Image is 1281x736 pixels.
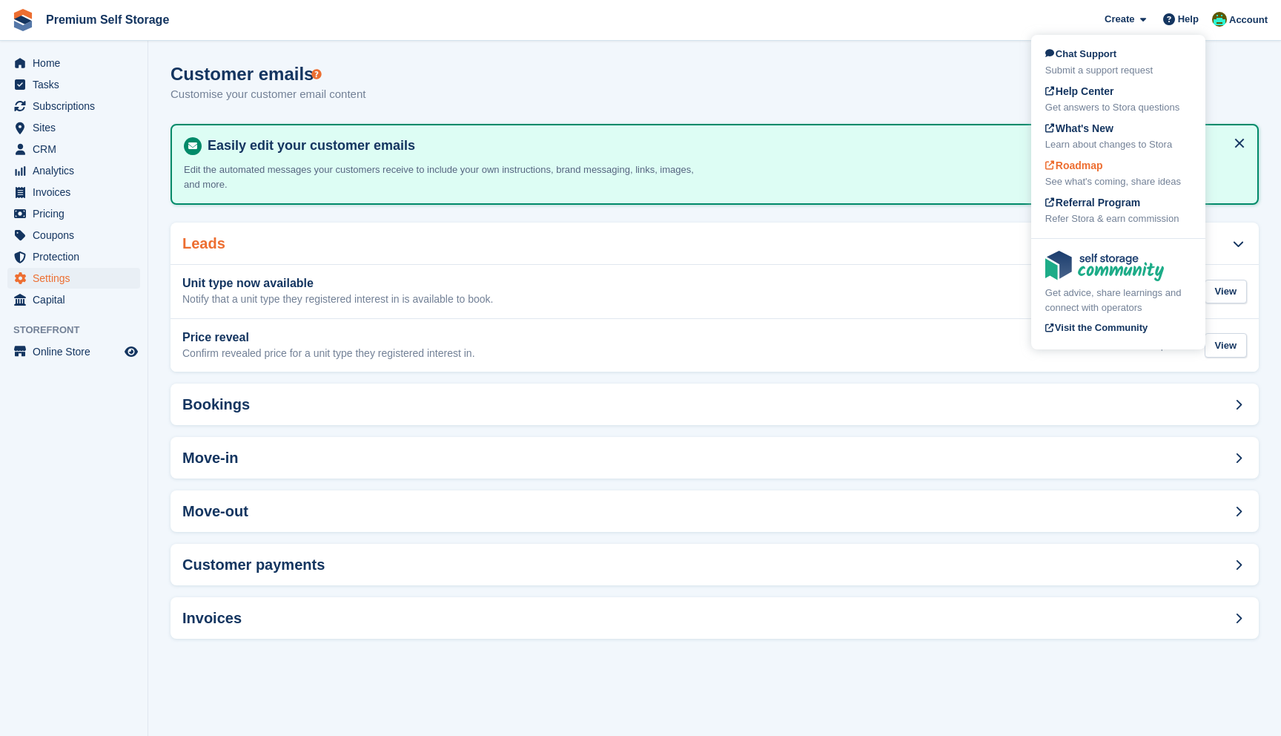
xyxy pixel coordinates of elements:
[182,556,325,574] h2: Customer payments
[1045,158,1191,189] a: Roadmap See what's coming, share ideas
[1205,333,1247,358] div: View
[1105,12,1134,27] span: Create
[1212,12,1227,27] img: Anthony Bell
[1045,48,1116,59] span: Chat Support
[1045,85,1114,97] span: Help Center
[33,225,122,246] span: Coupons
[182,610,242,627] h2: Invoices
[7,74,140,95] a: menu
[182,450,239,467] h2: Move-in
[1178,12,1199,27] span: Help
[1045,84,1191,115] a: Help Center Get answers to Stora questions
[1045,174,1191,189] div: See what's coming, share ideas
[182,235,225,252] h2: Leads
[1045,211,1191,226] div: Refer Stora & earn commission
[7,117,140,138] a: menu
[182,503,248,520] h2: Move-out
[33,96,122,116] span: Subscriptions
[182,293,493,306] p: Notify that a unit type they registered interest in is available to book.
[33,160,122,181] span: Analytics
[7,53,140,73] a: menu
[182,396,250,413] h2: Bookings
[7,160,140,181] a: menu
[1045,160,1103,171] span: Roadmap
[33,182,122,203] span: Invoices
[171,86,365,103] p: Customise your customer email content
[171,265,1259,318] a: Unit type now available Notify that a unit type they registered interest in is available to book....
[12,9,34,31] img: stora-icon-8386f47178a22dfd0bd8f6a31ec36ba5ce8667c1dd55bd0f319d3a0aa187defe.svg
[33,203,122,224] span: Pricing
[7,139,140,160] a: menu
[1229,13,1268,27] span: Account
[1045,63,1191,78] div: Submit a support request
[1045,251,1191,338] a: Get advice, share learnings and connect with operators Visit the Community
[7,203,140,224] a: menu
[122,343,140,361] a: Preview store
[1045,322,1148,333] span: Visit the Community
[33,268,122,289] span: Settings
[1045,137,1191,152] div: Learn about changes to Stora
[33,246,122,267] span: Protection
[33,341,122,362] span: Online Store
[1045,195,1191,226] a: Referral Program Refer Stora & earn commission
[182,331,475,344] h3: Price reveal
[7,182,140,203] a: menu
[171,319,1259,372] a: Price reveal Confirm revealed price for a unit type they registered interest in. Never updated View
[171,64,365,84] h1: Customer emails
[1205,280,1247,304] div: View
[1045,197,1140,208] span: Referral Program
[7,341,140,362] a: menu
[1045,251,1164,281] img: community-logo-e120dcb29bea30313fccf008a00513ea5fe9ad107b9d62852cae38739ed8438e.svg
[7,268,140,289] a: menu
[33,289,122,310] span: Capital
[202,137,1245,154] h4: Easily edit your customer emails
[1045,286,1191,315] div: Get advice, share learnings and connect with operators
[1045,100,1191,115] div: Get answers to Stora questions
[7,289,140,310] a: menu
[1045,122,1113,134] span: What's New
[33,74,122,95] span: Tasks
[7,225,140,246] a: menu
[33,139,122,160] span: CRM
[184,162,703,191] p: Edit the automated messages your customers receive to include your own instructions, brand messag...
[33,53,122,73] span: Home
[182,347,475,361] p: Confirm revealed price for a unit type they registered interest in.
[182,277,493,290] h3: Unit type now available
[7,246,140,267] a: menu
[310,68,323,81] div: Tooltip anchor
[40,7,175,32] a: Premium Self Storage
[13,323,148,338] span: Storefront
[7,96,140,116] a: menu
[33,117,122,138] span: Sites
[1045,121,1191,152] a: What's New Learn about changes to Stora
